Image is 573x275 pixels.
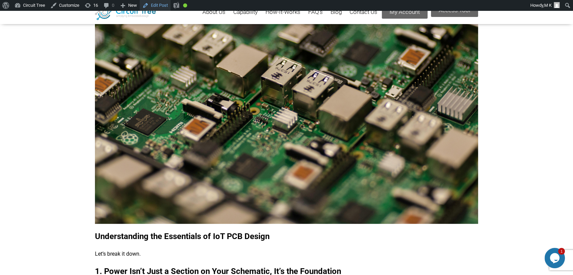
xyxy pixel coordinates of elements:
a: My Account [382,6,428,19]
a: FAQ’s [308,4,323,21]
a: How-It-Works [265,4,300,21]
b: Understanding the Essentials of IoT PCB Design [95,232,270,241]
div: Good [183,3,187,7]
a: Capability [233,4,258,21]
a: Contact Us [350,4,377,21]
a: Blog [331,4,342,21]
a: About Us [202,4,225,21]
span: M K [544,3,552,8]
iframe: chat widget [545,248,566,268]
span: Let’s break it down. [95,251,141,257]
img: Circuit Tree [95,3,156,20]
